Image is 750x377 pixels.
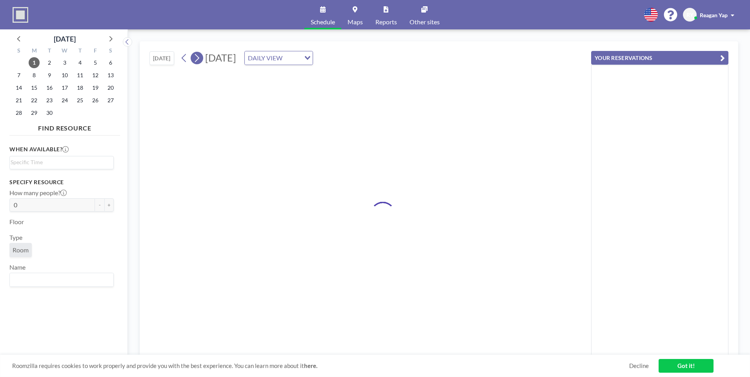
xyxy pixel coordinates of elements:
[13,95,24,106] span: Sunday, September 21, 2025
[44,70,55,81] span: Tuesday, September 9, 2025
[29,95,40,106] span: Monday, September 22, 2025
[11,158,109,167] input: Search for option
[44,107,55,118] span: Tuesday, September 30, 2025
[304,362,317,369] a: here.
[13,82,24,93] span: Sunday, September 14, 2025
[75,70,86,81] span: Thursday, September 11, 2025
[9,234,22,241] label: Type
[245,51,313,65] div: Search for option
[72,46,87,56] div: T
[59,70,70,81] span: Wednesday, September 10, 2025
[75,95,86,106] span: Thursday, September 25, 2025
[95,198,104,212] button: -
[13,7,28,23] img: organization-logo
[90,57,101,68] span: Friday, September 5, 2025
[57,46,73,56] div: W
[87,46,103,56] div: F
[105,57,116,68] span: Saturday, September 6, 2025
[10,273,113,286] div: Search for option
[27,46,42,56] div: M
[348,19,363,25] span: Maps
[44,57,55,68] span: Tuesday, September 2, 2025
[105,95,116,106] span: Saturday, September 27, 2025
[105,70,116,81] span: Saturday, September 13, 2025
[29,107,40,118] span: Monday, September 29, 2025
[90,82,101,93] span: Friday, September 19, 2025
[44,82,55,93] span: Tuesday, September 16, 2025
[285,53,300,63] input: Search for option
[103,46,118,56] div: S
[311,19,335,25] span: Schedule
[410,19,440,25] span: Other sites
[9,263,25,271] label: Name
[13,107,24,118] span: Sunday, September 28, 2025
[59,95,70,106] span: Wednesday, September 24, 2025
[44,95,55,106] span: Tuesday, September 23, 2025
[59,57,70,68] span: Wednesday, September 3, 2025
[13,70,24,81] span: Sunday, September 7, 2025
[90,95,101,106] span: Friday, September 26, 2025
[104,198,114,212] button: +
[375,19,397,25] span: Reports
[149,51,174,65] button: [DATE]
[10,156,113,168] div: Search for option
[105,82,116,93] span: Saturday, September 20, 2025
[42,46,57,56] div: T
[205,52,236,63] span: [DATE]
[591,51,728,65] button: YOUR RESERVATIONS
[90,70,101,81] span: Friday, September 12, 2025
[59,82,70,93] span: Wednesday, September 17, 2025
[9,218,24,226] label: Floor
[29,57,40,68] span: Monday, September 1, 2025
[75,57,86,68] span: Thursday, September 4, 2025
[29,82,40,93] span: Monday, September 15, 2025
[29,70,40,81] span: Monday, September 8, 2025
[54,33,76,44] div: [DATE]
[75,82,86,93] span: Thursday, September 18, 2025
[246,53,284,63] span: DAILY VIEW
[9,179,114,186] h3: Specify resource
[9,121,120,132] h4: FIND RESOURCE
[12,362,629,370] span: Roomzilla requires cookies to work properly and provide you with the best experience. You can lea...
[11,275,109,285] input: Search for option
[9,189,67,197] label: How many people?
[11,46,27,56] div: S
[13,246,29,254] span: Room
[659,359,714,373] a: Got it!
[629,362,649,370] a: Decline
[686,11,694,18] span: RY
[700,12,728,18] span: Reagan Yap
